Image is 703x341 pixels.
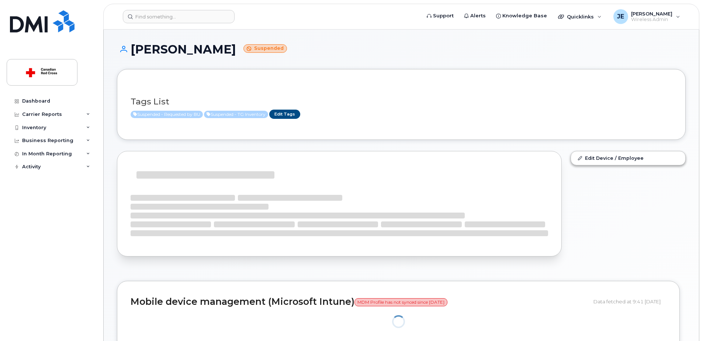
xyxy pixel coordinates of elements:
h3: Tags List [131,97,672,106]
div: Data fetched at 9:41 [DATE] [593,294,666,309]
a: Edit Device / Employee [571,151,685,165]
span: Active [131,111,203,118]
span: MDM Profile has not synced since [DATE] [354,298,447,306]
h1: [PERSON_NAME] [117,43,686,56]
a: Edit Tags [269,110,300,119]
span: Active [204,111,268,118]
small: Suspended [243,44,287,53]
h2: Mobile device management (Microsoft Intune) [131,297,588,307]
